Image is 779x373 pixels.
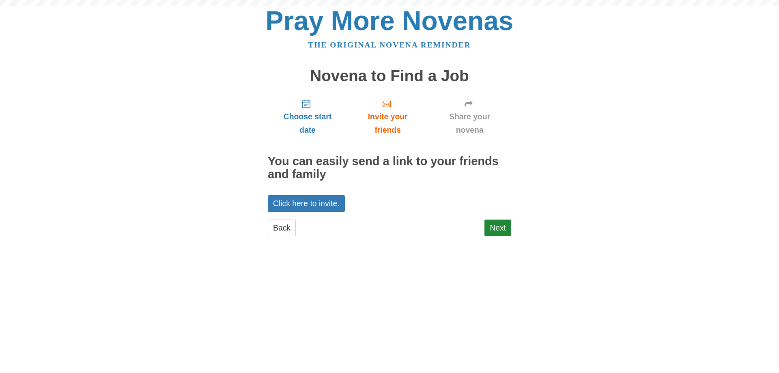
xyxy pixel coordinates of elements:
a: The original novena reminder [308,41,471,49]
a: Next [484,220,511,236]
a: Pray More Novenas [266,6,514,36]
a: Invite your friends [347,93,428,141]
span: Share your novena [436,110,503,137]
span: Choose start date [276,110,339,137]
h1: Novena to Find a Job [268,67,511,85]
h2: You can easily send a link to your friends and family [268,155,511,181]
a: Choose start date [268,93,347,141]
a: Share your novena [428,93,511,141]
span: Invite your friends [355,110,420,137]
a: Back [268,220,296,236]
a: Click here to invite. [268,195,345,212]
